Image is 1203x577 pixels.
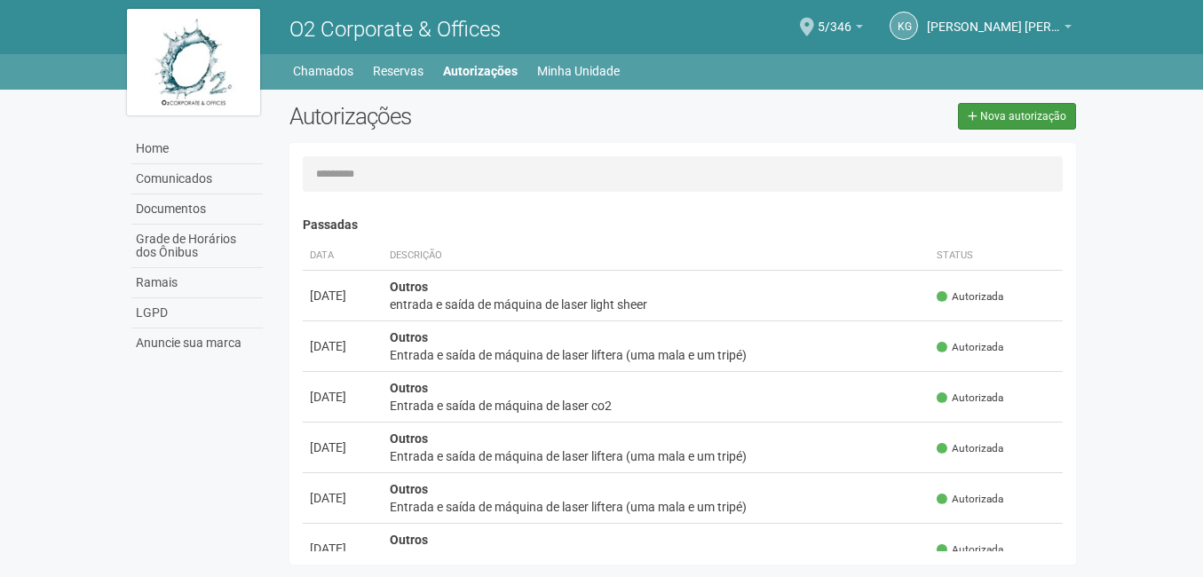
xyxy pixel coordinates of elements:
[390,549,923,566] div: Entrada e saída de máquina de laser co2
[293,59,353,83] a: Chamados
[890,12,918,40] a: KG
[127,9,260,115] img: logo.jpg
[537,59,620,83] a: Minha Unidade
[937,289,1003,304] span: Autorizada
[310,337,376,355] div: [DATE]
[937,441,1003,456] span: Autorizada
[373,59,423,83] a: Reservas
[310,540,376,557] div: [DATE]
[289,103,669,130] h2: Autorizações
[383,241,930,271] th: Descrição
[443,59,518,83] a: Autorizações
[289,17,501,42] span: O2 Corporate & Offices
[390,381,428,395] strong: Outros
[937,340,1003,355] span: Autorizada
[390,533,428,547] strong: Outros
[958,103,1076,130] a: Nova autorização
[303,218,1064,232] h4: Passadas
[131,194,263,225] a: Documentos
[310,489,376,507] div: [DATE]
[937,542,1003,557] span: Autorizada
[131,225,263,268] a: Grade de Horários dos Ônibus
[390,498,923,516] div: Entrada e saída de máquina de laser liftera (uma mala e um tripé)
[303,241,383,271] th: Data
[390,330,428,344] strong: Outros
[310,439,376,456] div: [DATE]
[818,22,863,36] a: 5/346
[390,397,923,415] div: Entrada e saída de máquina de laser co2
[131,298,263,328] a: LGPD
[930,241,1063,271] th: Status
[131,134,263,164] a: Home
[131,328,263,358] a: Anuncie sua marca
[937,391,1003,406] span: Autorizada
[310,388,376,406] div: [DATE]
[390,280,428,294] strong: Outros
[131,164,263,194] a: Comunicados
[131,268,263,298] a: Ramais
[927,22,1072,36] a: [PERSON_NAME] [PERSON_NAME]
[980,110,1066,123] span: Nova autorização
[310,287,376,304] div: [DATE]
[390,431,428,446] strong: Outros
[818,3,851,34] span: 5/346
[937,492,1003,507] span: Autorizada
[390,482,428,496] strong: Outros
[390,296,923,313] div: entrada e saída de máquina de laser light sheer
[927,3,1060,34] span: Karen Grace Pena de Azevedo
[390,447,923,465] div: Entrada e saída de máquina de laser liftera (uma mala e um tripé)
[390,346,923,364] div: Entrada e saída de máquina de laser liftera (uma mala e um tripé)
